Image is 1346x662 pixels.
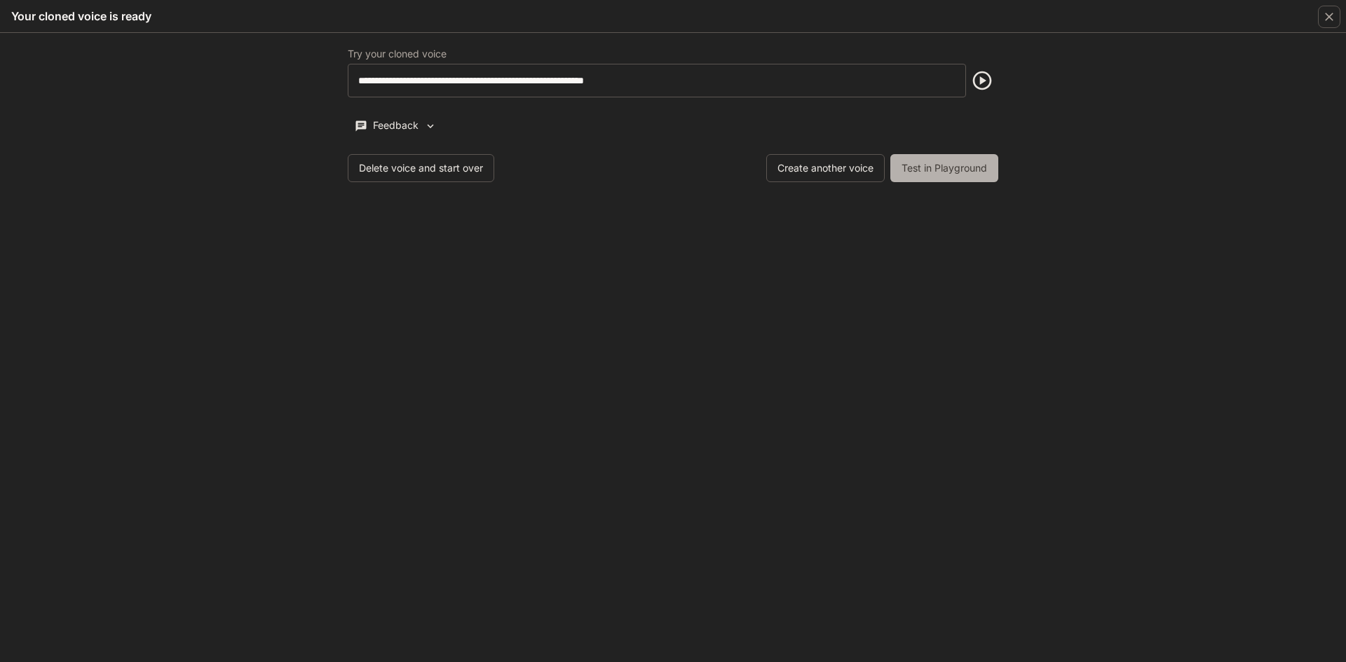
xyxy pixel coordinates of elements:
[11,8,151,24] h5: Your cloned voice is ready
[766,154,885,182] button: Create another voice
[348,114,443,137] button: Feedback
[890,154,998,182] button: Test in Playground
[348,49,447,59] p: Try your cloned voice
[348,154,494,182] button: Delete voice and start over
